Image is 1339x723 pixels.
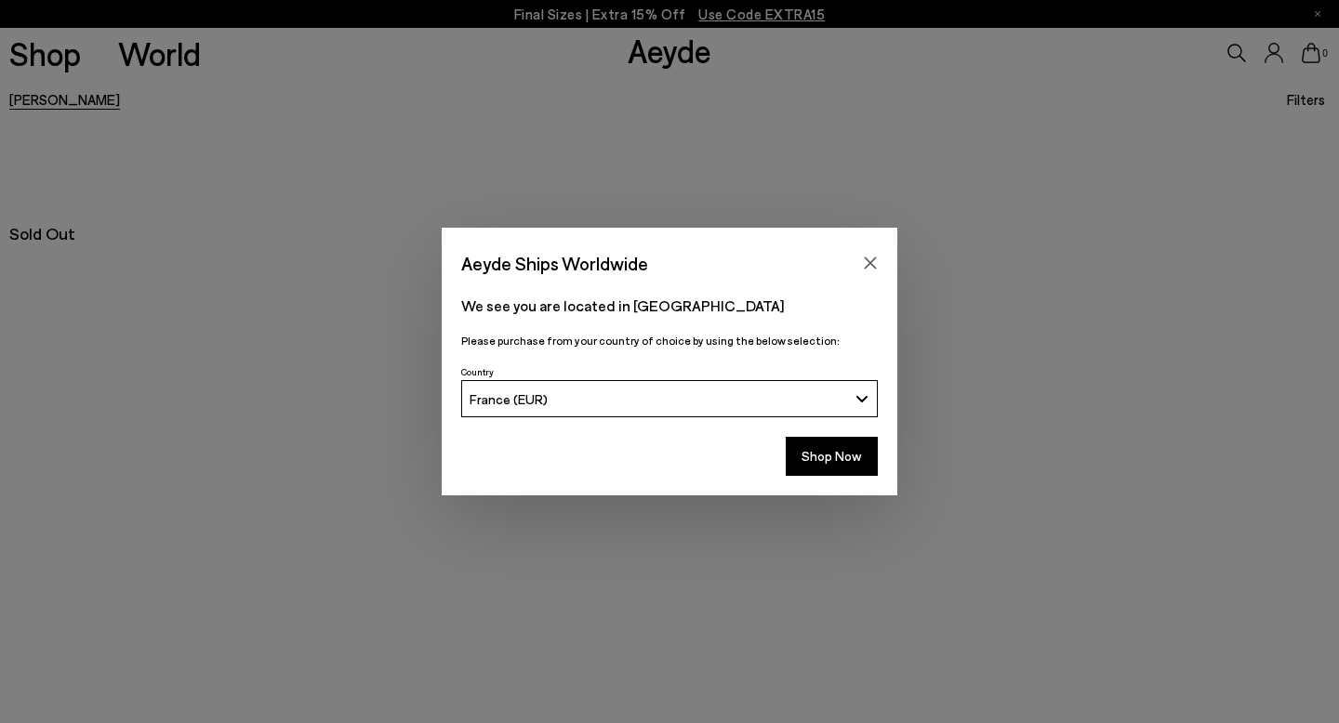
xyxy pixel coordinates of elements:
[461,247,648,280] span: Aeyde Ships Worldwide
[461,332,878,349] p: Please purchase from your country of choice by using the below selection:
[470,391,548,407] span: France (EUR)
[786,437,878,476] button: Shop Now
[461,366,494,377] span: Country
[461,295,878,317] p: We see you are located in [GEOGRAPHIC_DATA]
[856,249,884,277] button: Close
